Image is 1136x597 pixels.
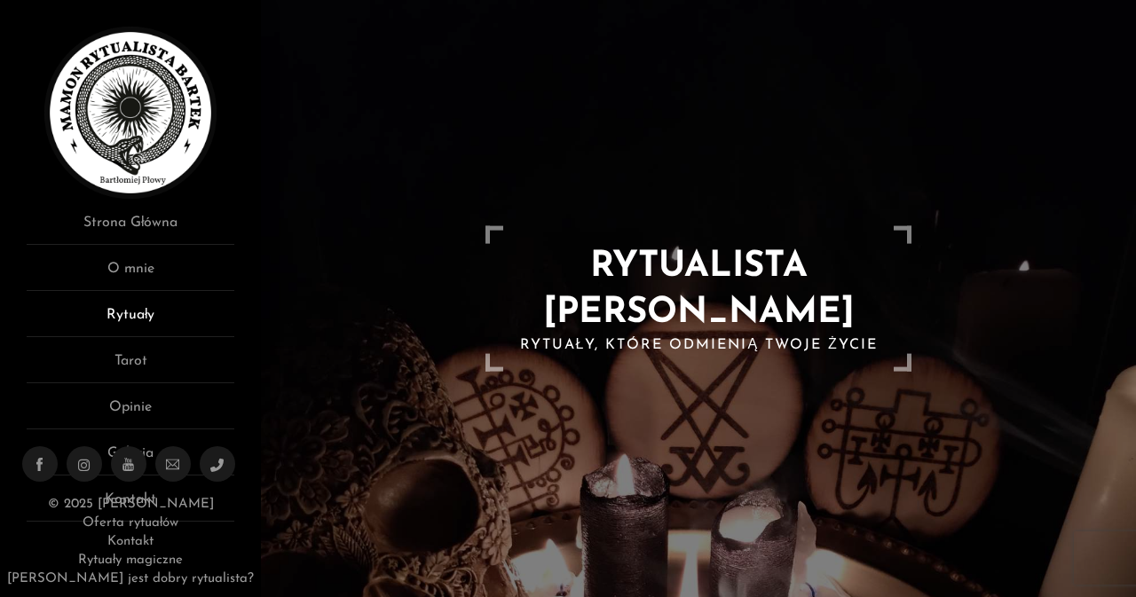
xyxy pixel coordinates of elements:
img: Rytualista Bartek [44,27,217,199]
h2: Rytuały, które odmienią Twoje życie [503,335,894,354]
a: Oferta rytuałów [83,516,178,530]
a: Rytuały magiczne [78,554,183,567]
a: Tarot [27,350,234,383]
a: Rytuały [27,304,234,337]
h1: RYTUALISTA [PERSON_NAME] [503,243,894,335]
a: O mnie [27,258,234,291]
a: Strona Główna [27,212,234,245]
a: Opinie [27,397,234,429]
a: [PERSON_NAME] jest dobry rytualista? [7,572,254,585]
a: Kontakt [107,535,154,548]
